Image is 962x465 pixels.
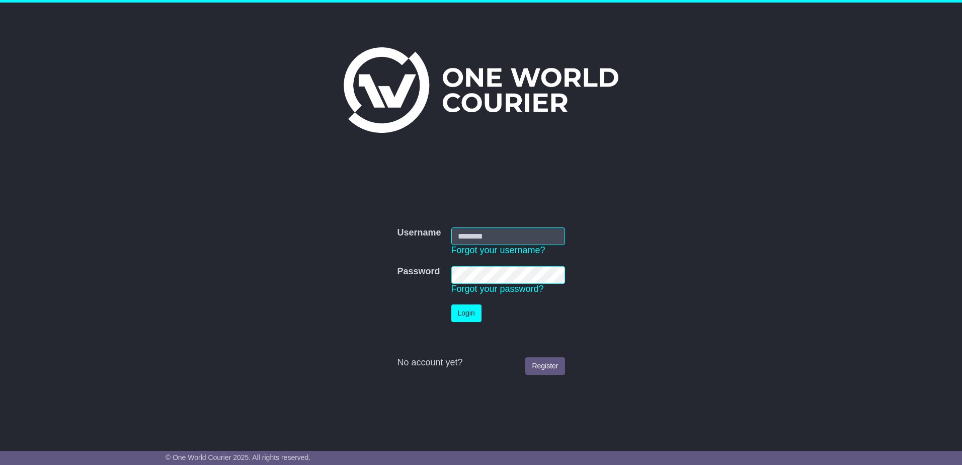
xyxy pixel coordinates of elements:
span: © One World Courier 2025. All rights reserved. [166,453,311,461]
a: Register [525,357,565,375]
div: No account yet? [397,357,565,368]
a: Forgot your password? [451,284,544,294]
button: Login [451,304,482,322]
a: Forgot your username? [451,245,545,255]
img: One World [344,47,618,133]
label: Username [397,227,441,239]
label: Password [397,266,440,277]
